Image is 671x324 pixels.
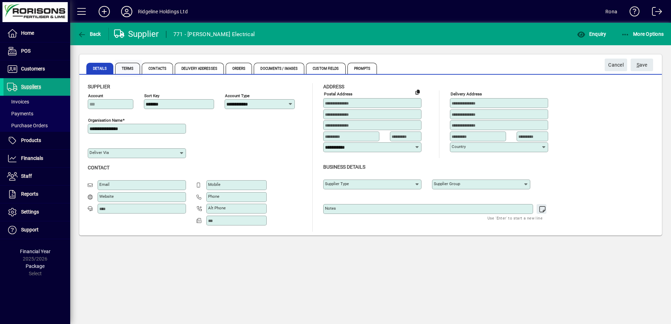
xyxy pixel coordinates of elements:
[631,59,653,71] button: Save
[86,63,113,74] span: Details
[647,1,662,24] a: Logout
[78,31,101,37] span: Back
[4,185,70,203] a: Reports
[4,132,70,149] a: Products
[323,84,344,89] span: Address
[21,209,39,215] span: Settings
[4,203,70,221] a: Settings
[7,111,33,116] span: Payments
[173,29,255,40] div: 771 - [PERSON_NAME] Electrical
[208,205,226,210] mat-label: Alt Phone
[577,31,606,37] span: Enquiry
[7,99,29,104] span: Invoices
[624,1,640,24] a: Knowledge Base
[637,62,639,68] span: S
[434,181,460,186] mat-label: Supplier group
[4,96,70,108] a: Invoices
[4,150,70,167] a: Financials
[99,194,114,199] mat-label: Website
[93,5,115,18] button: Add
[21,137,41,143] span: Products
[412,86,423,97] button: Copy to Delivery address
[452,144,466,149] mat-label: Country
[4,60,70,78] a: Customers
[4,25,70,42] a: Home
[323,164,365,170] span: Business details
[175,63,224,74] span: Delivery Addresses
[88,165,109,170] span: Contact
[142,63,173,74] span: Contacts
[637,59,647,71] span: ave
[487,214,543,222] mat-hint: Use 'Enter' to start a new line
[89,150,109,155] mat-label: Deliver via
[138,6,188,17] div: Ridgeline Holdings Ltd
[605,59,627,71] button: Cancel
[4,108,70,120] a: Payments
[21,84,41,89] span: Suppliers
[4,120,70,131] a: Purchase Orders
[26,263,45,269] span: Package
[20,249,51,254] span: Financial Year
[608,59,624,71] span: Cancel
[347,63,377,74] span: Prompts
[21,30,34,36] span: Home
[4,42,70,60] a: POS
[21,48,31,54] span: POS
[21,173,32,179] span: Staff
[254,63,304,74] span: Documents / Images
[4,221,70,239] a: Support
[225,93,250,98] mat-label: Account Type
[226,63,252,74] span: Orders
[325,206,336,211] mat-label: Notes
[70,28,109,40] app-page-header-button: Back
[619,28,666,40] button: More Options
[306,63,345,74] span: Custom Fields
[605,6,617,17] div: Rona
[115,63,140,74] span: Terms
[76,28,103,40] button: Back
[208,194,219,199] mat-label: Phone
[208,182,220,187] mat-label: Mobile
[144,93,159,98] mat-label: Sort key
[88,93,103,98] mat-label: Account
[325,181,349,186] mat-label: Supplier type
[21,66,45,72] span: Customers
[21,227,39,232] span: Support
[621,31,664,37] span: More Options
[4,168,70,185] a: Staff
[88,118,122,123] mat-label: Organisation name
[115,5,138,18] button: Profile
[21,191,38,197] span: Reports
[575,28,608,40] button: Enquiry
[21,155,43,161] span: Financials
[99,182,109,187] mat-label: Email
[88,84,110,89] span: Supplier
[7,123,48,128] span: Purchase Orders
[114,28,159,40] div: Supplier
